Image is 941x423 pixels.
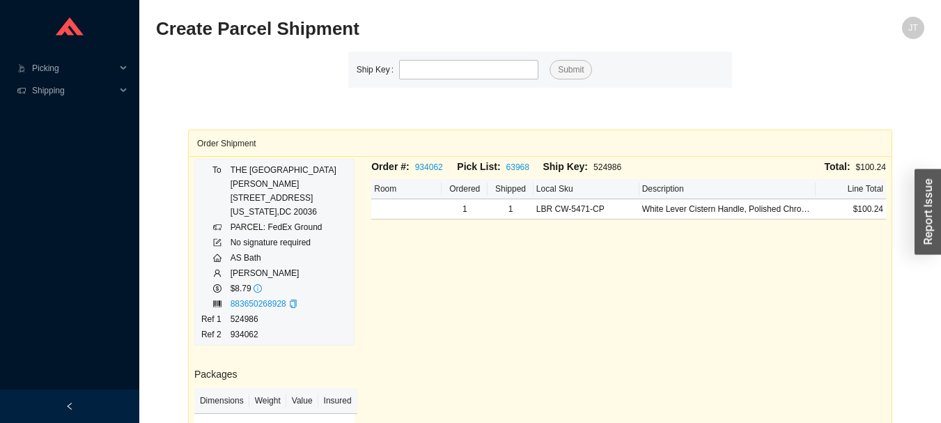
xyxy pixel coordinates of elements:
span: user [213,269,221,277]
th: Line Total [816,179,886,199]
td: 1 [442,199,488,220]
th: Dimensions [194,388,249,414]
div: 524986 [543,159,628,175]
th: Insured [318,388,357,414]
span: JT [908,17,917,39]
th: Description [639,179,816,199]
span: copy [289,300,297,308]
td: LBR CW-5471-CP [534,199,639,220]
span: left [65,402,74,410]
span: home [213,254,221,262]
span: Order #: [371,161,409,172]
th: Shipped [488,179,534,199]
span: Pick List: [457,161,500,172]
h3: Packages [194,367,355,383]
td: $100.24 [816,199,886,220]
td: $8.79 [230,281,337,296]
td: No signature required [230,235,337,250]
span: form [213,238,221,247]
td: 934062 [230,327,337,342]
a: 883650268928 [231,299,286,309]
span: barcode [213,300,221,308]
div: $100.24 [629,159,886,175]
span: Total: [825,161,850,172]
td: 524986 [230,312,337,327]
th: Ordered [442,179,488,199]
td: 1 [488,199,534,220]
div: White Lever Cistern Handle, Polished Chrome [642,202,813,216]
td: To [201,162,230,220]
button: Submit [550,60,592,79]
a: 63968 [506,162,529,172]
label: Ship Key [357,60,399,79]
span: Ship Key: [543,161,588,172]
td: Ref 1 [201,312,230,327]
th: Local Sku [534,179,639,199]
th: Room [371,179,442,199]
td: Ref 2 [201,327,230,342]
span: Shipping [32,79,116,102]
div: Order Shipment [197,130,883,156]
h2: Create Parcel Shipment [156,17,732,41]
th: Weight [249,388,286,414]
td: AS Bath [230,250,337,266]
td: PARCEL: FedEx Ground [230,220,337,235]
span: info-circle [254,284,262,293]
span: dollar [213,284,221,293]
td: [PERSON_NAME] [230,266,337,281]
div: Copy [289,297,297,311]
div: THE [GEOGRAPHIC_DATA] [PERSON_NAME] [STREET_ADDRESS] [US_STATE] , DC 20036 [231,163,336,219]
a: 934062 [415,162,443,172]
th: Value [286,388,318,414]
span: Picking [32,57,116,79]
